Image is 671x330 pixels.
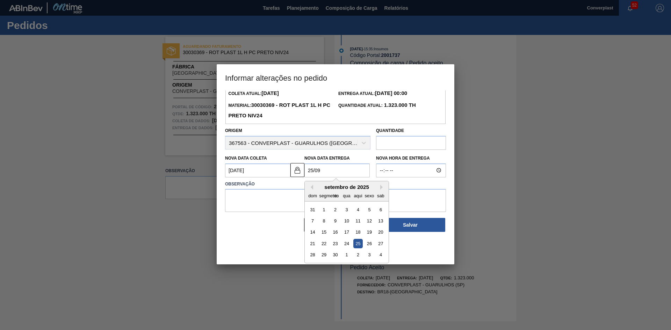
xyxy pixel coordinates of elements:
[365,216,374,226] div: Choose sexta-feira, 12 de setembro de 2025
[304,163,370,177] input: dd/mm/aaaa
[331,227,340,237] div: Choose terça-feira, 16 de setembro de 2025
[353,250,363,259] div: Choose quinta-feira, 2 de outubro de 2025
[308,205,317,214] div: Choose domingo, 31 de agosto de 2025
[308,227,317,237] div: Choose domingo, 14 de setembro de 2025
[365,205,374,214] div: Choose sexta-feira, 5 de setembro de 2025
[228,102,330,118] font: 30030369 - ROT PLAST 1L H PC PRETO NIV24
[342,239,351,248] div: Choose quarta-feira, 24 de setembro de 2025
[308,185,313,190] button: Mês Anterior
[353,205,363,214] div: Choose quinta-feira, 4 de setembro de 2025
[308,239,317,248] div: Choose domingo, 21 de setembro de 2025
[376,128,404,133] font: Quantidade
[225,182,255,186] font: Observação
[353,239,363,248] div: Choose quinta-feira, 25 de setembro de 2025
[365,250,374,259] div: Choose sexta-feira, 3 de outubro de 2025
[375,90,407,96] font: [DATE] 00:00
[384,102,416,108] font: 1.323.000 TH
[324,184,369,190] font: setembro de 2025
[304,218,374,232] button: Fechar
[377,193,384,198] font: sab
[319,205,329,214] div: Choose segunda-feira, 1 de setembro de 2025
[261,90,279,96] font: [DATE]
[376,156,430,161] font: Nova Hora de Entrega
[319,239,329,248] div: Choose segunda-feira, 22 de setembro de 2025
[376,250,385,259] div: Choose sábado, 4 de outubro de 2025
[365,193,374,198] font: sexo
[225,74,327,82] font: Informar alterações no pedido
[376,205,385,214] div: Choose sábado, 6 de setembro de 2025
[225,163,290,177] input: dd/mm/aaaa
[331,250,340,259] div: Choose terça-feira, 30 de setembro de 2025
[376,239,385,248] div: Choose sábado, 27 de setembro de 2025
[342,227,351,237] div: Choose quarta-feira, 17 de setembro de 2025
[331,216,340,226] div: Choose terça-feira, 9 de setembro de 2025
[365,227,374,237] div: Choose sexta-feira, 19 de setembro de 2025
[338,103,383,108] font: Quantidade atual:
[342,250,351,259] div: Choose quarta-feira, 1 de outubro de 2025
[225,156,267,161] font: Nova Data Coleta
[308,250,317,259] div: Choose domingo, 28 de setembro de 2025
[380,185,385,190] button: Próximo mês
[353,216,363,226] div: Choose quinta-feira, 11 de setembro de 2025
[342,205,351,214] div: Choose quarta-feira, 3 de setembro de 2025
[307,204,386,260] div: month 2025-09
[308,216,317,226] div: Choose domingo, 7 de setembro de 2025
[333,193,338,198] font: ter
[403,222,418,228] font: Salvar
[319,216,329,226] div: Choose segunda-feira, 8 de setembro de 2025
[342,216,351,226] div: Choose quarta-feira, 10 de setembro de 2025
[293,166,302,174] img: trancado
[319,193,339,198] font: segmento
[376,216,385,226] div: Choose sábado, 13 de setembro de 2025
[365,239,374,248] div: Choose sexta-feira, 26 de setembro de 2025
[376,227,385,237] div: Choose sábado, 20 de setembro de 2025
[353,227,363,237] div: Choose quinta-feira, 18 de setembro de 2025
[331,205,340,214] div: Choose terça-feira, 2 de setembro de 2025
[338,91,375,96] font: Entrega Atual:
[343,193,350,198] font: qua
[331,239,340,248] div: Choose terça-feira, 23 de setembro de 2025
[375,218,445,232] button: Salvar
[225,128,242,133] font: Origem
[354,193,362,198] font: aqui
[290,163,304,177] button: trancado
[308,193,317,198] font: dom
[228,103,251,108] font: Material:
[319,250,329,259] div: Choose segunda-feira, 29 de setembro de 2025
[228,91,261,96] font: Coleta Atual:
[319,227,329,237] div: Choose segunda-feira, 15 de setembro de 2025
[304,156,350,161] font: Nova Data Entrega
